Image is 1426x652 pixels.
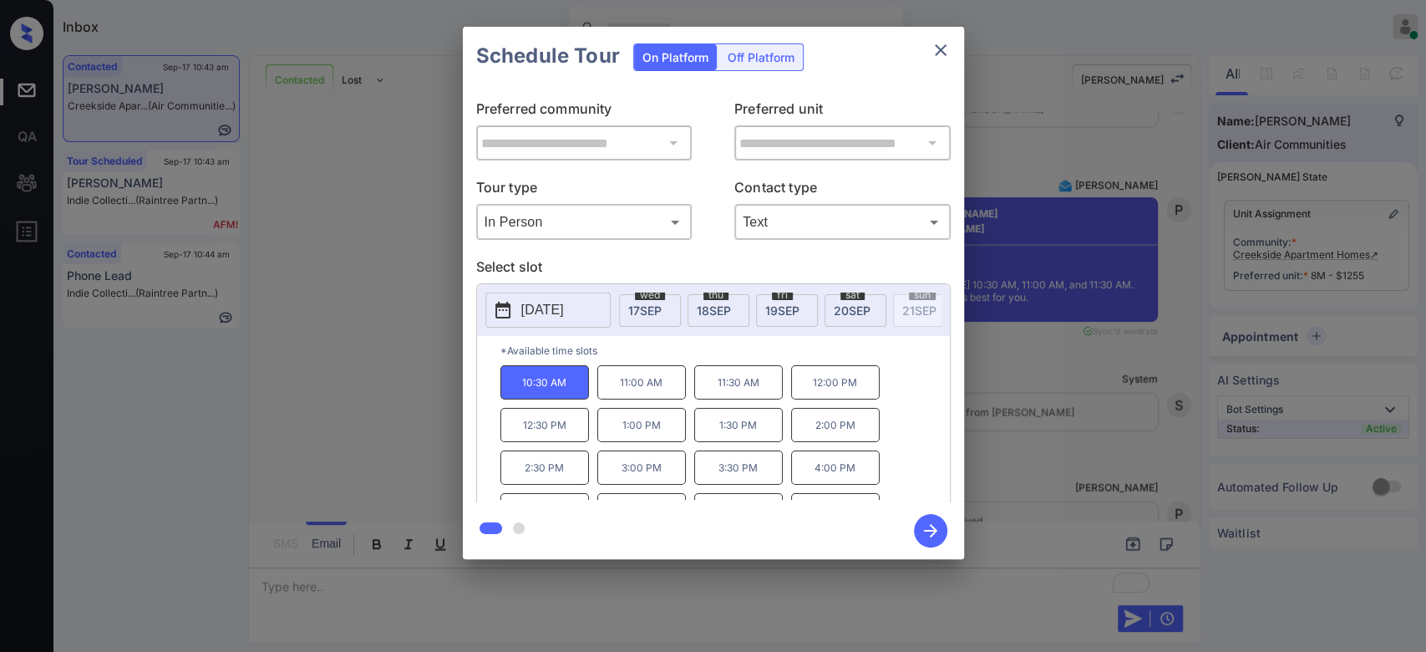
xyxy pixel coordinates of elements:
p: 11:00 AM [597,365,686,400]
span: 18 SEP [697,303,731,318]
p: 6:00 PM [791,493,880,527]
p: Tour type [476,177,693,204]
div: date-select [619,294,681,327]
p: Select slot [476,257,951,283]
p: *Available time slots [500,336,950,365]
p: Preferred community [476,99,693,125]
p: Contact type [734,177,951,204]
span: fri [772,290,793,300]
p: 5:30 PM [694,493,783,527]
div: Text [738,208,946,236]
span: 17 SEP [628,303,662,318]
p: 12:30 PM [500,408,589,442]
button: btn-next [904,509,957,553]
p: 12:00 PM [791,365,880,400]
button: [DATE] [485,293,611,328]
h2: Schedule Tour [463,27,633,85]
p: 1:30 PM [694,408,783,442]
div: date-select [756,294,818,327]
button: close [924,33,957,67]
p: 10:30 AM [500,365,589,400]
span: 20 SEP [834,303,870,318]
p: 4:30 PM [500,493,589,527]
p: 2:00 PM [791,408,880,442]
div: Off Platform [719,44,803,70]
p: 11:30 AM [694,365,783,400]
div: date-select [688,294,749,327]
p: 1:00 PM [597,408,686,442]
span: 19 SEP [765,303,799,318]
p: 4:00 PM [791,451,880,485]
div: On Platform [634,44,717,70]
p: 3:00 PM [597,451,686,485]
p: Preferred unit [734,99,951,125]
p: 5:00 PM [597,493,686,527]
p: 2:30 PM [500,451,589,485]
span: thu [703,290,728,300]
span: wed [635,290,665,300]
p: 3:30 PM [694,451,783,485]
div: date-select [825,294,886,327]
div: In Person [480,208,688,236]
span: sat [840,290,865,300]
p: [DATE] [521,300,564,320]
